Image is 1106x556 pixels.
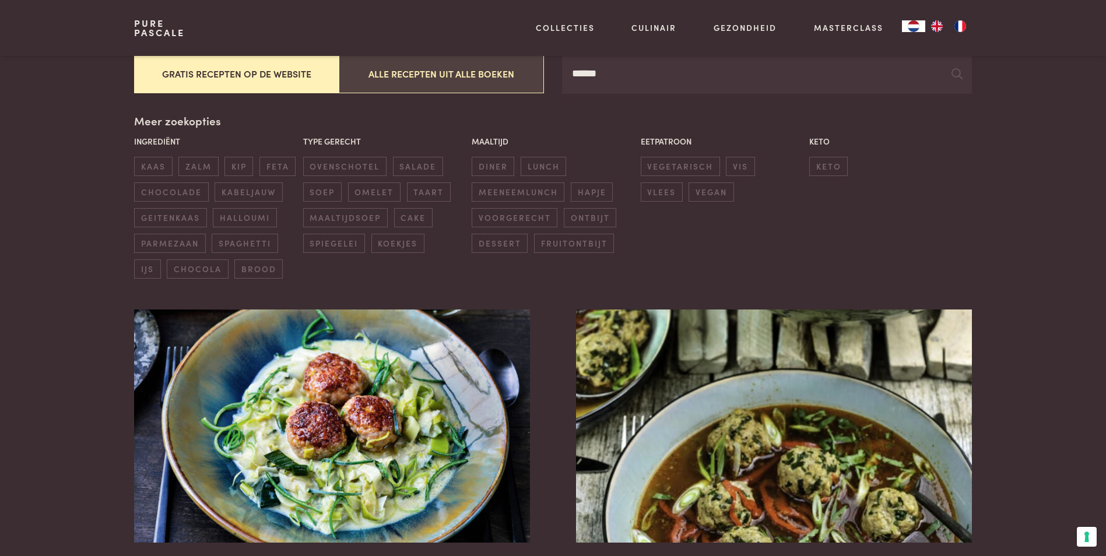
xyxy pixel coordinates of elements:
[726,157,754,176] span: vis
[949,20,972,32] a: FR
[536,22,595,34] a: Collecties
[303,182,342,202] span: soep
[134,54,339,93] button: Gratis recepten op de website
[472,135,634,147] p: Maaltijd
[212,234,278,253] span: spaghetti
[809,157,848,176] span: keto
[814,22,883,34] a: Masterclass
[134,182,208,202] span: chocolade
[689,182,733,202] span: vegan
[564,208,616,227] span: ontbijt
[303,157,387,176] span: ovenschotel
[178,157,218,176] span: zalm
[134,135,297,147] p: Ingrediënt
[134,259,160,279] span: ijs
[641,157,720,176] span: vegetarisch
[134,208,206,227] span: geitenkaas
[134,309,529,543] img: Gehaktballetjes van kip met prei en curry (keto)
[521,157,566,176] span: lunch
[348,182,401,202] span: omelet
[902,20,972,32] aside: Language selected: Nederlands
[339,54,543,93] button: Alle recepten uit alle boeken
[472,182,564,202] span: meeneemlunch
[472,234,528,253] span: dessert
[902,20,925,32] a: NL
[407,182,451,202] span: taart
[213,208,276,227] span: halloumi
[303,135,466,147] p: Type gerecht
[1077,527,1097,547] button: Uw voorkeuren voor toestemming voor trackingtechnologieën
[371,234,424,253] span: koekjes
[576,309,971,543] img: Gehaktballetjes in bouillon
[571,182,613,202] span: hapje
[234,259,283,279] span: brood
[534,234,614,253] span: fruitontbijt
[714,22,777,34] a: Gezondheid
[224,157,253,176] span: kip
[472,157,514,176] span: diner
[134,19,185,37] a: PurePascale
[303,234,365,253] span: spiegelei
[809,135,972,147] p: Keto
[631,22,676,34] a: Culinair
[167,259,228,279] span: chocola
[215,182,282,202] span: kabeljauw
[472,208,557,227] span: voorgerecht
[641,135,803,147] p: Eetpatroon
[925,20,972,32] ul: Language list
[303,208,388,227] span: maaltijdsoep
[259,157,296,176] span: feta
[641,182,683,202] span: vlees
[394,208,433,227] span: cake
[134,157,172,176] span: kaas
[134,234,205,253] span: parmezaan
[902,20,925,32] div: Language
[925,20,949,32] a: EN
[393,157,443,176] span: salade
